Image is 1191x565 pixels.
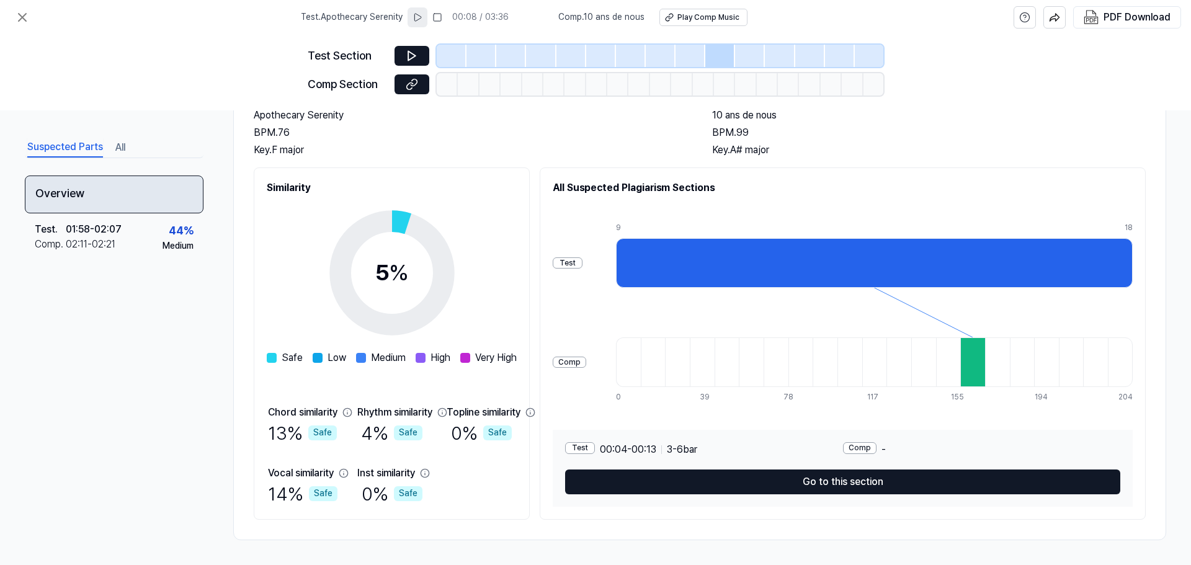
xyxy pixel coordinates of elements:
[1035,392,1059,403] div: 194
[308,47,387,65] div: Test Section
[565,469,1120,494] button: Go to this section
[35,222,66,237] div: Test .
[268,405,337,420] div: Chord similarity
[1049,12,1060,23] img: share
[712,125,1146,140] div: BPM. 99
[163,240,194,252] div: Medium
[659,9,747,26] button: Play Comp Music
[361,420,422,446] div: 4 %
[27,138,103,158] button: Suspected Parts
[867,392,892,403] div: 117
[254,125,687,140] div: BPM. 76
[783,392,808,403] div: 78
[1125,223,1133,233] div: 18
[430,350,450,365] span: High
[389,259,409,286] span: %
[843,442,1121,457] div: -
[268,481,337,507] div: 14 %
[1081,7,1173,28] button: PDF Download
[1019,11,1030,24] svg: help
[301,11,403,24] span: Test . Apothecary Serenity
[553,180,1133,195] h2: All Suspected Plagiarism Sections
[558,11,645,24] span: Comp . 10 ans de nous
[600,442,656,457] span: 00:04 - 00:13
[308,425,337,440] div: Safe
[267,180,517,195] h2: Similarity
[677,12,739,23] div: Play Comp Music
[66,237,115,252] div: 02:11 - 02:21
[375,256,409,290] div: 5
[712,108,1146,123] h2: 10 ans de nous
[254,143,687,158] div: Key. F major
[553,257,582,269] div: Test
[951,392,976,403] div: 155
[357,466,415,481] div: Inst similarity
[308,76,387,94] div: Comp Section
[328,350,346,365] span: Low
[169,222,194,240] div: 44 %
[357,405,432,420] div: Rhythm similarity
[115,138,125,158] button: All
[362,481,422,507] div: 0 %
[268,466,334,481] div: Vocal similarity
[394,486,422,501] div: Safe
[1084,10,1099,25] img: PDF Download
[700,392,725,403] div: 39
[254,108,687,123] h2: Apothecary Serenity
[1118,392,1133,403] div: 204
[451,420,512,446] div: 0 %
[371,350,406,365] span: Medium
[25,176,203,213] div: Overview
[66,222,122,237] div: 01:58 - 02:07
[35,237,66,252] div: Comp .
[843,442,877,454] div: Comp
[616,392,641,403] div: 0
[452,11,509,24] div: 00:08 / 03:36
[616,223,1125,233] div: 9
[483,425,512,440] div: Safe
[475,350,517,365] span: Very High
[268,420,337,446] div: 13 %
[1014,6,1036,29] button: help
[309,486,337,501] div: Safe
[667,442,697,457] span: 3 - 6 bar
[1104,9,1171,25] div: PDF Download
[447,405,520,420] div: Topline similarity
[394,425,422,440] div: Safe
[565,442,595,454] div: Test
[553,357,586,368] div: Comp
[712,143,1146,158] div: Key. A# major
[282,350,303,365] span: Safe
